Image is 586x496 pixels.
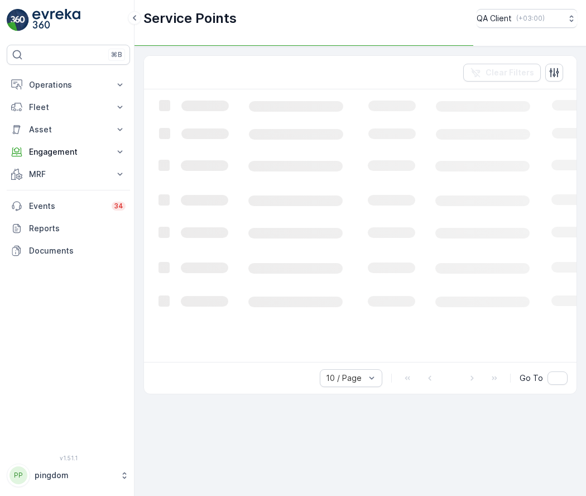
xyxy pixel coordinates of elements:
p: Operations [29,79,108,90]
p: QA Client [477,13,512,24]
p: Documents [29,245,126,256]
p: Reports [29,223,126,234]
p: ⌘B [111,50,122,59]
p: pingdom [35,470,114,481]
button: QA Client(+03:00) [477,9,577,28]
p: 34 [114,202,123,211]
button: Fleet [7,96,130,118]
span: Go To [520,373,543,384]
p: Clear Filters [486,67,534,78]
p: Events [29,201,105,212]
button: Asset [7,118,130,141]
button: MRF [7,163,130,185]
button: PPpingdom [7,464,130,487]
a: Documents [7,240,130,262]
img: logo_light-DOdMpM7g.png [32,9,80,31]
p: Service Points [143,9,237,27]
p: ( +03:00 ) [516,14,545,23]
button: Clear Filters [463,64,541,82]
p: MRF [29,169,108,180]
p: Fleet [29,102,108,113]
p: Asset [29,124,108,135]
p: Engagement [29,146,108,158]
div: PP [9,466,27,484]
img: logo [7,9,29,31]
span: v 1.51.1 [7,455,130,461]
a: Events34 [7,195,130,217]
button: Operations [7,74,130,96]
button: Engagement [7,141,130,163]
a: Reports [7,217,130,240]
